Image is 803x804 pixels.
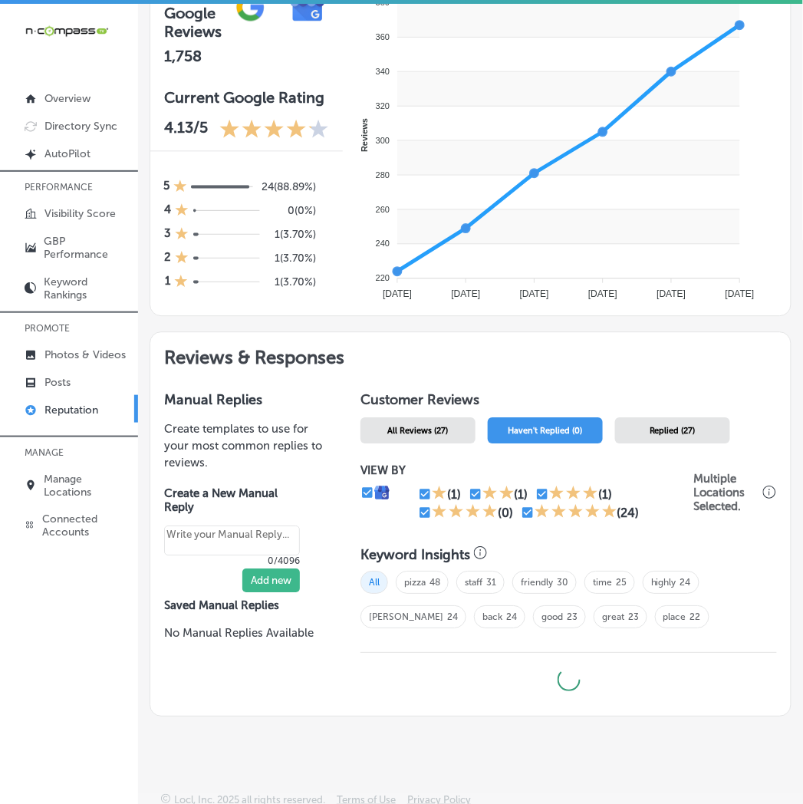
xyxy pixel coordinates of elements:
[541,611,563,622] a: good
[164,526,300,555] textarea: Create your Quick Reply
[44,404,98,417] p: Reputation
[567,611,578,622] a: 23
[651,577,676,588] a: highly
[360,391,777,413] h1: Customer Reviews
[268,228,316,241] h5: 1 ( 3.70% )
[375,66,389,75] tspan: 340
[164,203,171,219] h4: 4
[447,611,458,622] a: 24
[164,486,300,514] label: Create a New Manual Reply
[549,485,598,503] div: 3 Stars
[482,611,502,622] a: back
[498,506,513,520] div: (0)
[44,120,117,133] p: Directory Sync
[375,170,389,179] tspan: 280
[447,487,461,502] div: (1)
[657,288,686,298] tspan: [DATE]
[593,577,612,588] a: time
[175,203,189,219] div: 1 Star
[164,226,171,242] h4: 3
[360,571,388,594] span: All
[164,624,324,641] p: No Manual Replies Available
[506,611,517,622] a: 24
[598,487,612,502] div: (1)
[369,611,443,622] a: [PERSON_NAME]
[164,391,324,408] h3: Manual Replies
[521,577,553,588] a: friendly
[429,577,440,588] a: 48
[508,426,583,436] span: Haven't Replied (0)
[175,226,189,242] div: 1 Star
[44,207,116,220] p: Visibility Score
[44,235,130,261] p: GBP Performance
[616,577,627,588] a: 25
[44,376,71,389] p: Posts
[375,31,389,41] tspan: 360
[628,611,639,622] a: 23
[693,472,759,513] p: Multiple Locations Selected.
[602,611,624,622] a: great
[360,546,470,563] h3: Keyword Insights
[164,118,208,141] p: 4.13 /5
[25,24,109,38] img: 660ab0bf-5cc7-4cb8-ba1c-48b5ae0f18e60NCTV_CLogo_TV_Black_-500x88.png
[262,180,316,193] h5: 24 ( 88.89% )
[465,577,482,588] a: staff
[175,250,189,266] div: 1 Star
[268,275,316,288] h5: 1 ( 3.70% )
[375,273,389,282] tspan: 220
[219,118,329,141] div: 4.13 Stars
[617,506,640,520] div: (24)
[482,485,515,503] div: 2 Stars
[44,92,91,105] p: Overview
[174,274,188,290] div: 1 Star
[375,204,389,213] tspan: 260
[164,47,222,65] h2: 1,758
[164,88,329,107] h3: Current Google Rating
[515,487,528,502] div: (1)
[375,135,389,144] tspan: 300
[375,100,389,110] tspan: 320
[164,555,300,566] p: 0/4096
[375,239,389,248] tspan: 240
[680,577,691,588] a: 24
[404,577,426,588] a: pizza
[163,179,169,195] h4: 5
[164,598,324,612] label: Saved Manual Replies
[557,577,568,588] a: 30
[44,275,130,301] p: Keyword Rankings
[663,611,686,622] a: place
[388,426,449,436] span: All Reviews (27)
[150,332,791,377] h2: Reviews & Responses
[44,473,130,499] p: Manage Locations
[268,204,316,217] h5: 0 ( 0% )
[383,288,412,298] tspan: [DATE]
[519,288,548,298] tspan: [DATE]
[242,568,300,592] button: Add new
[432,485,447,503] div: 1 Star
[360,117,369,151] text: Reviews
[588,288,617,298] tspan: [DATE]
[432,503,498,522] div: 4 Stars
[535,503,617,522] div: 5 Stars
[173,179,187,195] div: 1 Star
[268,252,316,265] h5: 1 ( 3.70% )
[44,147,91,160] p: AutoPilot
[165,274,170,290] h4: 1
[164,250,171,266] h4: 2
[486,577,496,588] a: 31
[650,426,696,436] span: Replied (27)
[164,420,324,471] p: Create templates to use for your most common replies to reviews.
[725,288,754,298] tspan: [DATE]
[690,611,701,622] a: 22
[42,513,130,539] p: Connected Accounts
[44,348,126,361] p: Photos & Videos
[360,463,693,477] p: VIEW BY
[451,288,480,298] tspan: [DATE]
